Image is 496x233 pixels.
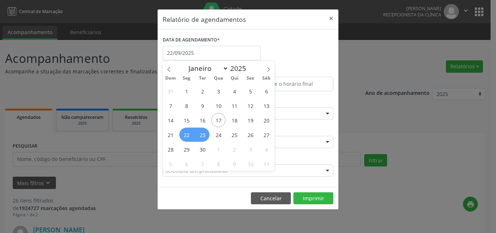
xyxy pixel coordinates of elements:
span: Agosto 31, 2025 [163,84,178,98]
select: Month [185,63,228,73]
span: Setembro 16, 2025 [195,113,210,127]
span: Dom [163,76,179,81]
span: Setembro 12, 2025 [243,99,257,113]
span: Setembro 22, 2025 [179,128,194,142]
span: Outubro 8, 2025 [211,157,225,171]
span: Setembro 5, 2025 [243,84,257,98]
span: Setembro 6, 2025 [259,84,273,98]
span: Setembro 17, 2025 [211,113,225,127]
span: Setembro 11, 2025 [227,99,241,113]
span: Sex [243,76,259,81]
span: Setembro 7, 2025 [163,99,178,113]
button: Cancelar [251,192,291,205]
h5: Relatório de agendamentos [163,15,246,24]
span: Setembro 25, 2025 [227,128,241,142]
input: Selecione o horário final [250,77,333,91]
input: Selecione uma data ou intervalo [163,46,261,60]
span: Setembro 30, 2025 [195,142,210,156]
span: Outubro 7, 2025 [195,157,210,171]
span: Setembro 27, 2025 [259,128,273,142]
span: Setembro 29, 2025 [179,142,194,156]
span: Setembro 4, 2025 [227,84,241,98]
span: Seg [179,76,195,81]
span: Setembro 9, 2025 [195,99,210,113]
span: Setembro 14, 2025 [163,113,178,127]
span: Sáb [259,76,275,81]
span: Setembro 18, 2025 [227,113,241,127]
span: Outubro 6, 2025 [179,157,194,171]
span: Setembro 15, 2025 [179,113,194,127]
span: Setembro 26, 2025 [243,128,257,142]
label: ATÉ [250,65,333,77]
span: Outubro 3, 2025 [243,142,257,156]
button: Close [324,9,338,27]
span: Outubro 1, 2025 [211,142,225,156]
span: Outubro 5, 2025 [163,157,178,171]
span: Setembro 2, 2025 [195,84,210,98]
span: Setembro 13, 2025 [259,99,273,113]
button: Imprimir [293,192,333,205]
span: Setembro 1, 2025 [179,84,194,98]
input: Year [228,64,252,73]
span: Setembro 21, 2025 [163,128,178,142]
label: DATA DE AGENDAMENTO [163,35,220,46]
span: Qui [227,76,243,81]
span: Setembro 28, 2025 [163,142,178,156]
span: Setembro 3, 2025 [211,84,225,98]
span: Outubro 11, 2025 [259,157,273,171]
span: Setembro 20, 2025 [259,113,273,127]
span: Setembro 10, 2025 [211,99,225,113]
span: Setembro 24, 2025 [211,128,225,142]
span: Qua [211,76,227,81]
span: Setembro 8, 2025 [179,99,194,113]
span: Selecione um profissional [165,167,228,174]
span: Outubro 4, 2025 [259,142,273,156]
span: Setembro 23, 2025 [195,128,210,142]
span: Outubro 10, 2025 [243,157,257,171]
span: Outubro 2, 2025 [227,142,241,156]
span: Setembro 19, 2025 [243,113,257,127]
span: Outubro 9, 2025 [227,157,241,171]
span: Ter [195,76,211,81]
